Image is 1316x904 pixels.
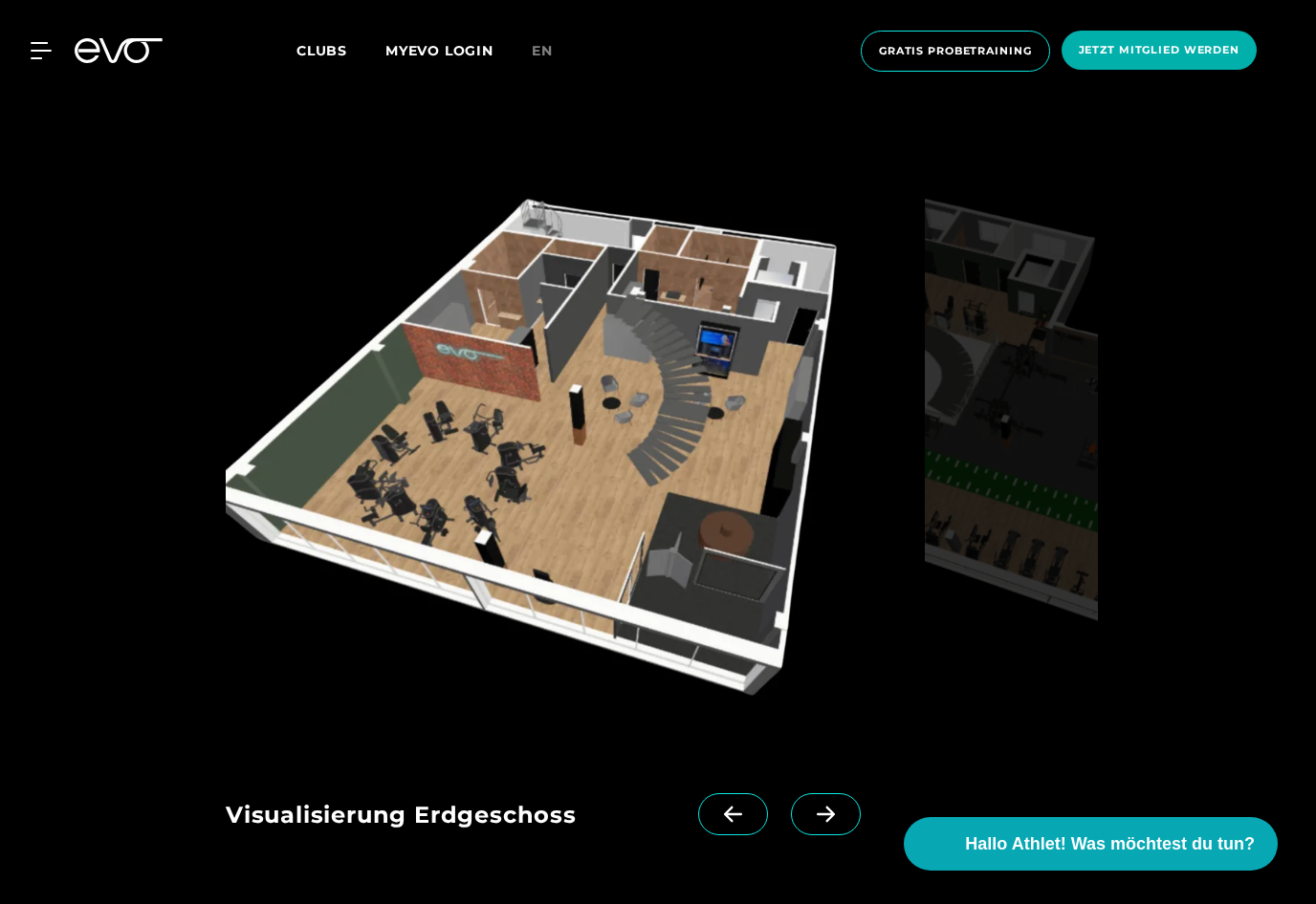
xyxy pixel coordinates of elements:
span: Jetzt Mitglied werden [1079,42,1239,58]
img: evofitness [925,159,1098,747]
a: Clubs [296,41,385,59]
a: Jetzt Mitglied werden [1056,31,1262,72]
a: Gratis Probetraining [855,31,1056,72]
span: en [532,42,553,59]
img: evofitness [226,159,917,747]
span: Hallo Athlet! Was möchtest du tun? [965,831,1255,857]
button: Hallo Athlet! Was möchtest du tun? [904,817,1278,871]
span: Clubs [296,42,347,59]
a: MYEVO LOGIN [385,42,493,59]
a: en [532,40,576,62]
span: Gratis Probetraining [879,43,1032,59]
